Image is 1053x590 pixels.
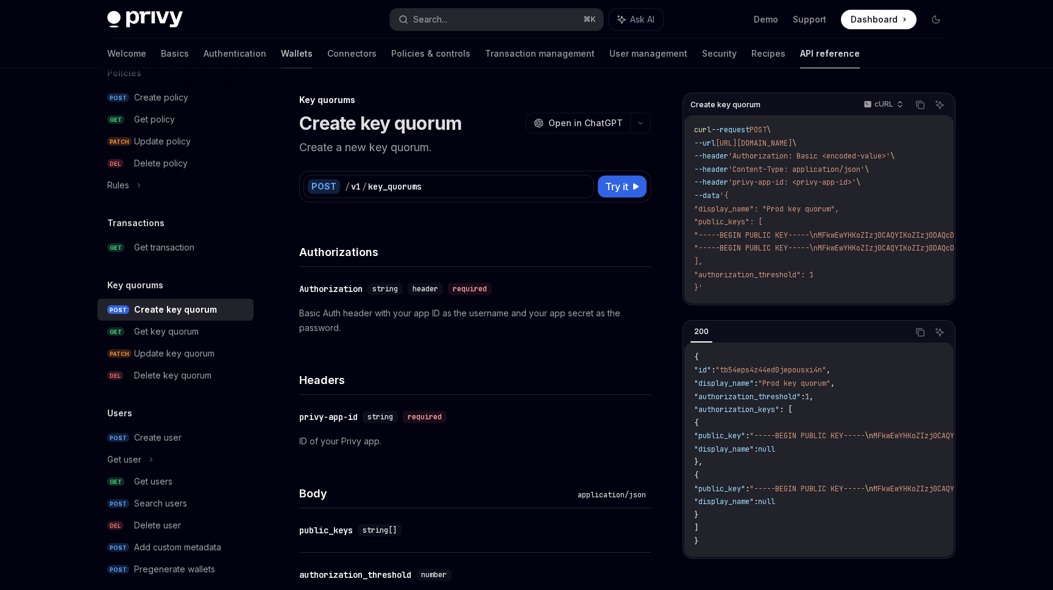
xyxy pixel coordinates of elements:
[694,444,754,454] span: "display_name"
[97,87,253,108] a: POSTCreate policy
[97,364,253,386] a: DELDelete key quorum
[728,177,856,187] span: 'privy-app-id: <privy-app-id>'
[851,13,898,26] span: Dashboard
[694,177,728,187] span: --header
[107,349,132,358] span: PATCH
[134,324,199,339] div: Get key quorum
[299,372,651,388] h4: Headers
[767,125,771,135] span: \
[856,177,860,187] span: \
[801,392,805,402] span: :
[107,433,129,442] span: POST
[793,13,826,26] a: Support
[362,180,367,193] div: /
[690,100,760,110] span: Create key quorum
[107,115,124,124] span: GET
[134,240,194,255] div: Get transaction
[97,152,253,174] a: DELDelete policy
[890,151,895,161] span: \
[694,471,698,480] span: {
[97,427,253,449] a: POSTCreate user
[107,159,123,168] span: DEL
[391,39,470,68] a: Policies & controls
[107,477,124,486] span: GET
[134,496,187,511] div: Search users
[690,324,712,339] div: 200
[694,392,801,402] span: "authorization_threshold"
[134,156,188,171] div: Delete policy
[448,283,492,295] div: required
[779,405,792,414] span: : [
[134,134,191,149] div: Update policy
[299,94,651,106] div: Key quorums
[826,365,831,375] span: ,
[745,484,750,494] span: :
[327,39,377,68] a: Connectors
[134,112,175,127] div: Get policy
[932,324,948,340] button: Ask AI
[809,392,814,402] span: ,
[161,39,189,68] a: Basics
[932,97,948,113] button: Ask AI
[134,474,172,489] div: Get users
[630,13,654,26] span: Ask AI
[107,543,129,552] span: POST
[485,39,595,68] a: Transaction management
[107,406,132,421] h5: Users
[107,452,141,467] div: Get user
[526,113,630,133] button: Open in ChatGPT
[694,379,754,388] span: "display_name"
[694,125,711,135] span: curl
[609,9,663,30] button: Ask AI
[299,485,573,502] h4: Body
[368,180,422,193] div: key_quorums
[134,368,211,383] div: Delete key quorum
[694,497,754,506] span: "display_name"
[912,97,928,113] button: Copy the contents from the code block
[694,138,715,148] span: --url
[758,497,775,506] span: null
[97,558,253,580] a: POSTPregenerate wallets
[609,39,687,68] a: User management
[97,236,253,258] a: GETGet transaction
[754,13,778,26] a: Demo
[299,411,358,423] div: privy-app-id
[97,299,253,321] a: POSTCreate key quorum
[750,125,767,135] span: POST
[694,418,698,428] span: {
[754,444,758,454] span: :
[573,489,651,501] div: application/json
[299,569,411,581] div: authorization_threshold
[107,243,124,252] span: GET
[598,176,647,197] button: Try it
[134,540,221,555] div: Add custom metadata
[107,137,132,146] span: PATCH
[750,431,865,441] span: "-----BEGIN PUBLIC KEY-----
[413,284,438,294] span: header
[728,165,865,174] span: 'Content-Type: application/json'
[134,562,215,577] div: Pregenerate wallets
[97,471,253,492] a: GETGet users
[754,379,758,388] span: :
[97,492,253,514] a: POSTSearch users
[694,283,703,293] span: }'
[97,321,253,343] a: GETGet key quorum
[97,130,253,152] a: PATCHUpdate policy
[694,352,698,362] span: {
[413,12,447,27] div: Search...
[711,365,715,375] span: :
[694,510,698,520] span: }
[107,278,163,293] h5: Key quorums
[107,327,124,336] span: GET
[107,371,123,380] span: DEL
[926,10,946,29] button: Toggle dark mode
[694,217,762,227] span: "public_keys": [
[134,346,214,361] div: Update key quorum
[308,179,340,194] div: POST
[107,11,183,28] img: dark logo
[134,302,217,317] div: Create key quorum
[107,178,129,193] div: Rules
[281,39,313,68] a: Wallets
[299,434,651,449] p: ID of your Privy app.
[874,99,893,109] p: cURL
